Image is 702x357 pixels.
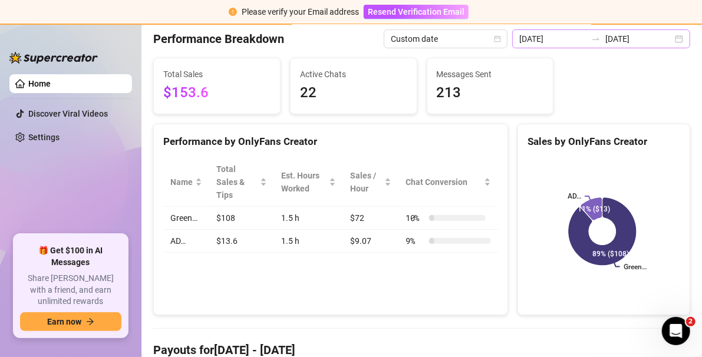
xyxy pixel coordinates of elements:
[28,79,51,88] a: Home
[624,263,647,271] text: Green…
[47,317,81,326] span: Earn now
[662,317,690,345] iframe: Intercom live chat
[437,82,544,104] span: 213
[391,30,500,48] span: Custom date
[163,230,209,253] td: AD…
[170,176,193,189] span: Name
[209,207,274,230] td: $108
[163,68,271,81] span: Total Sales
[153,31,284,47] h4: Performance Breakdown
[209,230,274,253] td: $13.6
[406,211,424,224] span: 10 %
[20,245,121,268] span: 🎁 Get $100 in AI Messages
[20,273,121,308] span: Share [PERSON_NAME] with a friend, and earn unlimited rewards
[406,176,482,189] span: Chat Conversion
[343,230,398,253] td: $9.07
[281,169,327,195] div: Est. Hours Worked
[163,207,209,230] td: Green…
[163,134,498,150] div: Performance by OnlyFans Creator
[229,8,237,16] span: exclamation-circle
[163,158,209,207] th: Name
[398,158,498,207] th: Chat Conversion
[350,169,382,195] span: Sales / Hour
[20,312,121,331] button: Earn nowarrow-right
[242,5,359,18] div: Please verify your Email address
[209,158,274,207] th: Total Sales & Tips
[216,163,258,201] span: Total Sales & Tips
[9,52,98,64] img: logo-BBDzfeDw.svg
[28,109,108,118] a: Discover Viral Videos
[343,207,398,230] td: $72
[28,133,60,142] a: Settings
[528,134,680,150] div: Sales by OnlyFans Creator
[686,317,696,326] span: 2
[274,207,343,230] td: 1.5 h
[274,230,343,253] td: 1.5 h
[605,32,673,45] input: End date
[163,82,271,104] span: $153.6
[406,234,424,247] span: 9 %
[591,34,601,44] span: to
[519,32,586,45] input: Start date
[300,68,407,81] span: Active Chats
[343,158,398,207] th: Sales / Hour
[86,318,94,326] span: arrow-right
[364,5,469,19] button: Resend Verification Email
[300,82,407,104] span: 22
[568,192,581,200] text: AD…
[494,35,501,42] span: calendar
[591,34,601,44] span: swap-right
[437,68,544,81] span: Messages Sent
[368,7,464,16] span: Resend Verification Email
